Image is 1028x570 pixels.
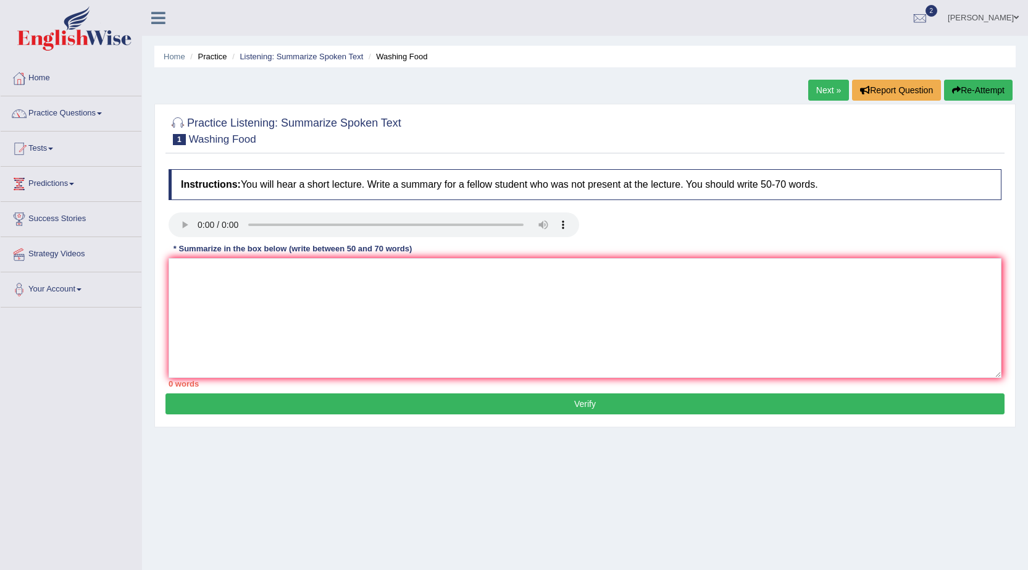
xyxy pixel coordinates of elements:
[366,51,428,62] li: Washing Food
[181,179,241,190] b: Instructions:
[169,243,417,255] div: * Summarize in the box below (write between 50 and 70 words)
[852,80,941,101] button: Report Question
[240,52,363,61] a: Listening: Summarize Spoken Text
[1,132,141,162] a: Tests
[165,393,1005,414] button: Verify
[173,134,186,145] span: 1
[189,133,256,145] small: Washing Food
[944,80,1013,101] button: Re-Attempt
[187,51,227,62] li: Practice
[1,96,141,127] a: Practice Questions
[169,169,1001,200] h4: You will hear a short lecture. Write a summary for a fellow student who was not present at the le...
[1,167,141,198] a: Predictions
[169,378,1001,390] div: 0 words
[1,61,141,92] a: Home
[1,272,141,303] a: Your Account
[164,52,185,61] a: Home
[1,237,141,268] a: Strategy Videos
[169,114,401,145] h2: Practice Listening: Summarize Spoken Text
[808,80,849,101] a: Next »
[926,5,938,17] span: 2
[1,202,141,233] a: Success Stories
